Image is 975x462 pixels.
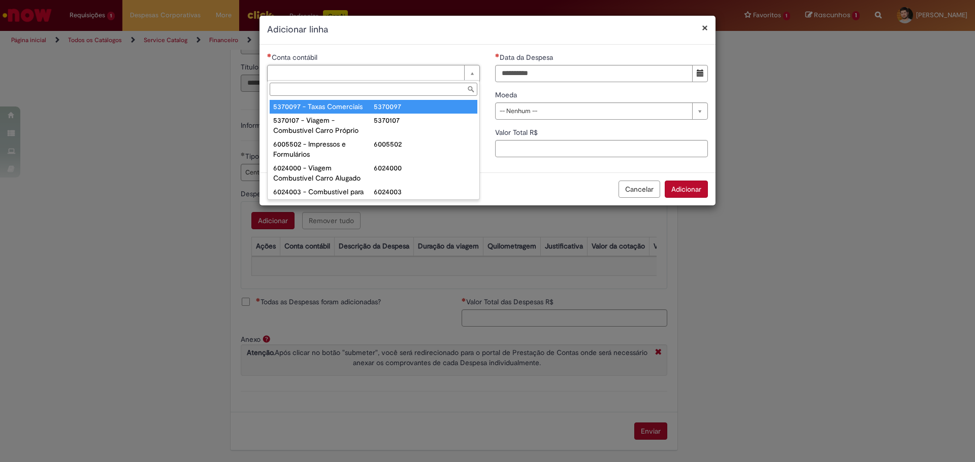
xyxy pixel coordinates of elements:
div: 6005502 - Impressos e Formulários [273,139,374,159]
div: 5370097 - Taxas Comerciais [273,101,374,112]
div: 6024000 - Viagem Combustível Carro Alugado [273,163,374,183]
div: 6024003 [374,187,474,197]
div: 6005502 [374,139,474,149]
div: 5370107 - Viagem - Combustível Carro Próprio [273,115,374,135]
div: 5370107 [374,115,474,125]
div: 6024003 - Combustível para Geradores [273,187,374,207]
ul: Conta contábil [268,98,479,199]
div: 6024000 [374,163,474,173]
div: 5370097 [374,101,474,112]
